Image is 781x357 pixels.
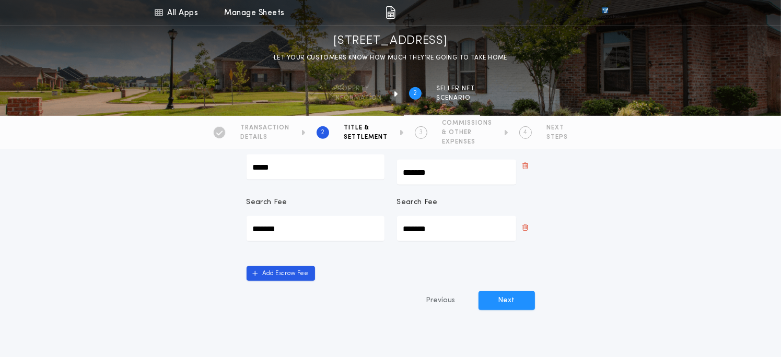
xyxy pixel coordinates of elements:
input: Search Fee [397,216,516,241]
span: SELLER NET [436,85,475,93]
span: information [333,94,382,102]
button: Previous [405,291,476,310]
span: NEXT [546,124,568,132]
span: DETAILS [240,133,289,141]
span: COMMISSIONS [442,119,492,127]
h2: 3 [419,128,423,137]
input: Search Fee [247,216,384,241]
input: Buyer Agent Commission Sales Tax [397,160,516,185]
h2: 2 [321,128,325,137]
img: img [386,6,395,19]
button: Add Escrow Fee [247,266,315,281]
span: EXPENSES [442,138,492,146]
input: Buyer Agent Commission Sales Tax [247,154,384,180]
span: TRANSACTION [240,124,289,132]
button: Next [479,291,535,310]
span: STEPS [546,133,568,141]
h1: [STREET_ADDRESS] [334,33,448,50]
span: Property [333,85,382,93]
p: LET YOUR CUSTOMERS KNOW HOW MUCH THEY’RE GOING TO TAKE HOME [274,53,507,63]
h2: 2 [414,89,417,98]
span: SETTLEMENT [344,133,388,141]
img: vs-icon [583,7,627,18]
span: SCENARIO [436,94,475,102]
span: TITLE & [344,124,388,132]
p: Search Fee [397,197,438,208]
p: Search Fee [247,197,287,208]
h2: 4 [524,128,528,137]
span: & OTHER [442,128,492,137]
